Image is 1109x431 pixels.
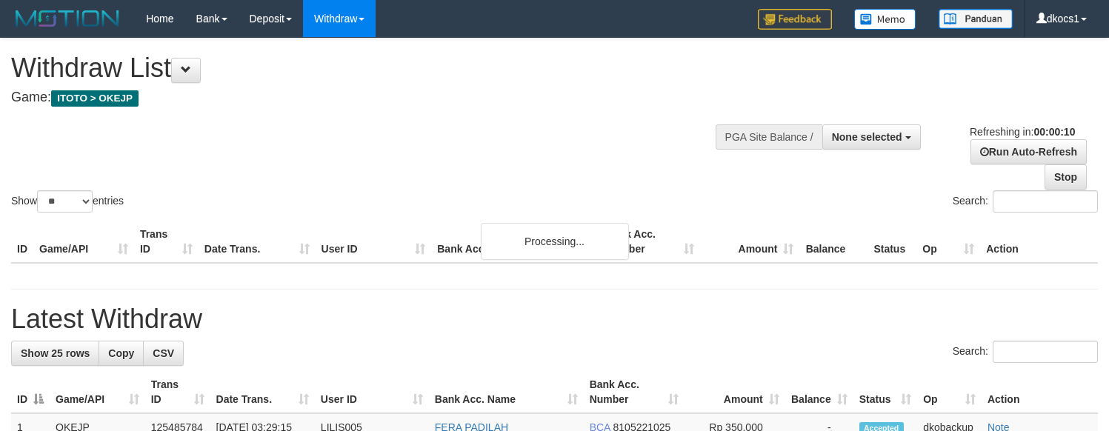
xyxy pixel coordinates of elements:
a: Show 25 rows [11,341,99,366]
a: Stop [1045,164,1087,190]
th: Status: activate to sort column ascending [853,371,917,413]
th: Action [982,371,1098,413]
span: ITOTO > OKEJP [51,90,139,107]
th: Action [980,221,1098,263]
th: Amount: activate to sort column ascending [685,371,785,413]
img: panduan.png [939,9,1013,29]
th: Game/API [33,221,134,263]
th: Date Trans. [199,221,316,263]
h4: Game: [11,90,725,105]
label: Show entries [11,190,124,213]
label: Search: [953,190,1098,213]
th: Amount [700,221,800,263]
button: None selected [822,124,921,150]
span: CSV [153,347,174,359]
a: Copy [99,341,144,366]
span: Show 25 rows [21,347,90,359]
h1: Latest Withdraw [11,304,1098,334]
img: MOTION_logo.png [11,7,124,30]
h1: Withdraw List [11,53,725,83]
img: Button%20Memo.svg [854,9,916,30]
th: User ID: activate to sort column ascending [315,371,429,413]
input: Search: [993,341,1098,363]
th: Trans ID: activate to sort column ascending [145,371,210,413]
select: Showentries [37,190,93,213]
th: Game/API: activate to sort column ascending [50,371,145,413]
label: Search: [953,341,1098,363]
strong: 00:00:10 [1033,126,1075,138]
th: User ID [316,221,432,263]
th: Bank Acc. Number [600,221,700,263]
th: Op [916,221,980,263]
div: PGA Site Balance / [716,124,822,150]
th: ID [11,221,33,263]
th: Date Trans.: activate to sort column ascending [210,371,315,413]
th: Op: activate to sort column ascending [917,371,982,413]
th: ID: activate to sort column descending [11,371,50,413]
span: Copy [108,347,134,359]
th: Bank Acc. Number: activate to sort column ascending [584,371,685,413]
th: Balance: activate to sort column ascending [785,371,853,413]
th: Bank Acc. Name [431,221,599,263]
input: Search: [993,190,1098,213]
img: Feedback.jpg [758,9,832,30]
th: Balance [799,221,867,263]
th: Trans ID [134,221,199,263]
a: Run Auto-Refresh [970,139,1087,164]
th: Status [867,221,916,263]
span: Refreshing in: [970,126,1075,138]
th: Bank Acc. Name: activate to sort column ascending [429,371,584,413]
a: CSV [143,341,184,366]
div: Processing... [481,223,629,260]
span: None selected [832,131,902,143]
